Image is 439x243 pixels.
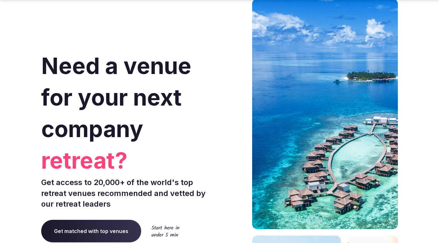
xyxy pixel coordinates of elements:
span: Need a venue for your next company [41,52,191,143]
a: Get matched with top venues [41,220,141,242]
img: Start here in under 5 min [151,225,179,237]
p: Get access to 20,000+ of the world's top retreat venues recommended and vetted by our retreat lea... [41,177,217,210]
span: retreat? [41,145,217,176]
